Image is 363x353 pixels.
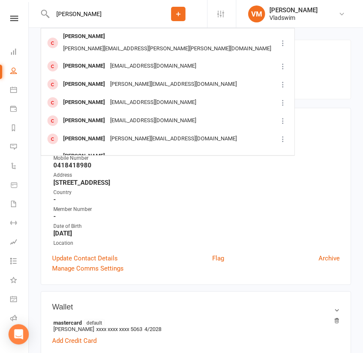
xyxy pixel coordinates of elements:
[52,318,340,334] li: [PERSON_NAME]
[212,253,224,263] a: Flag
[53,213,340,220] strong: -
[108,78,239,90] div: [PERSON_NAME][EMAIL_ADDRESS][DOMAIN_NAME]
[108,133,239,145] div: [PERSON_NAME][EMAIL_ADDRESS][DOMAIN_NAME]
[61,30,108,43] div: [PERSON_NAME]
[53,239,340,247] div: Location
[53,161,340,169] strong: 0418418980
[61,60,108,72] div: [PERSON_NAME]
[53,222,340,230] div: Date of Birth
[52,336,97,346] a: Add Credit Card
[319,253,340,263] a: Archive
[269,14,318,22] div: Vladswim
[61,150,108,162] div: [PERSON_NAME]
[53,230,340,237] strong: [DATE]
[61,115,108,127] div: [PERSON_NAME]
[61,133,108,145] div: [PERSON_NAME]
[53,189,340,197] div: Country
[10,62,29,81] a: People
[84,319,105,326] span: default
[53,205,340,213] div: Member Number
[53,179,340,186] strong: [STREET_ADDRESS]
[53,154,340,162] div: Mobile Number
[269,6,318,14] div: [PERSON_NAME]
[10,119,29,138] a: Reports
[108,60,199,72] div: [EMAIL_ADDRESS][DOMAIN_NAME]
[61,78,108,90] div: [PERSON_NAME]
[53,171,340,179] div: Address
[108,96,199,109] div: [EMAIL_ADDRESS][DOMAIN_NAME]
[10,81,29,100] a: Calendar
[52,253,118,263] a: Update Contact Details
[10,43,29,62] a: Dashboard
[61,43,274,55] div: [PERSON_NAME][EMAIL_ADDRESS][PERSON_NAME][PERSON_NAME][DOMAIN_NAME]
[10,309,29,328] a: Roll call kiosk mode
[53,319,335,326] strong: mastercard
[10,176,29,195] a: Product Sales
[144,326,161,332] span: 4/2028
[61,96,108,109] div: [PERSON_NAME]
[50,8,150,20] input: Search...
[10,100,29,119] a: Payments
[248,5,265,22] div: VM
[52,263,124,274] a: Manage Comms Settings
[53,196,340,203] strong: -
[10,233,29,252] a: Assessments
[10,271,29,290] a: What's New
[52,303,340,312] h3: Wallet
[8,324,29,345] div: Open Intercom Messenger
[108,115,199,127] div: [EMAIL_ADDRESS][DOMAIN_NAME]
[10,290,29,309] a: General attendance kiosk mode
[96,326,142,332] span: xxxx xxxx xxxx 5063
